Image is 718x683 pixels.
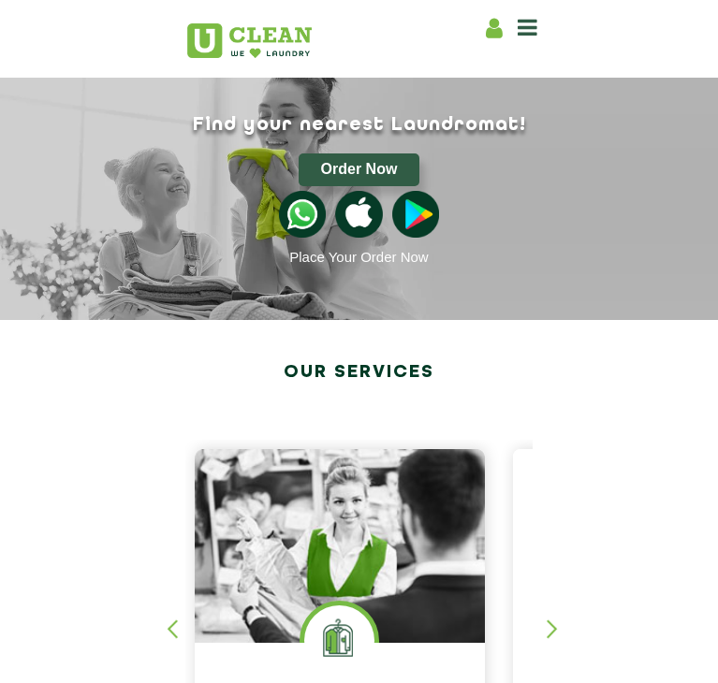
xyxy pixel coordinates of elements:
[289,249,428,265] a: Place Your Order Now
[279,191,326,238] img: whatsappicon.png
[185,356,533,389] h2: Our Services
[195,449,485,683] img: Drycleaners near me
[304,605,374,676] img: Laundry Services near me
[187,23,312,58] img: UClean Laundry and Dry Cleaning
[172,114,547,136] h1: Find your nearest Laundromat!
[335,191,382,238] img: apple-icon.png
[299,153,419,186] button: Order Now
[392,191,439,238] img: playstoreicon.png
